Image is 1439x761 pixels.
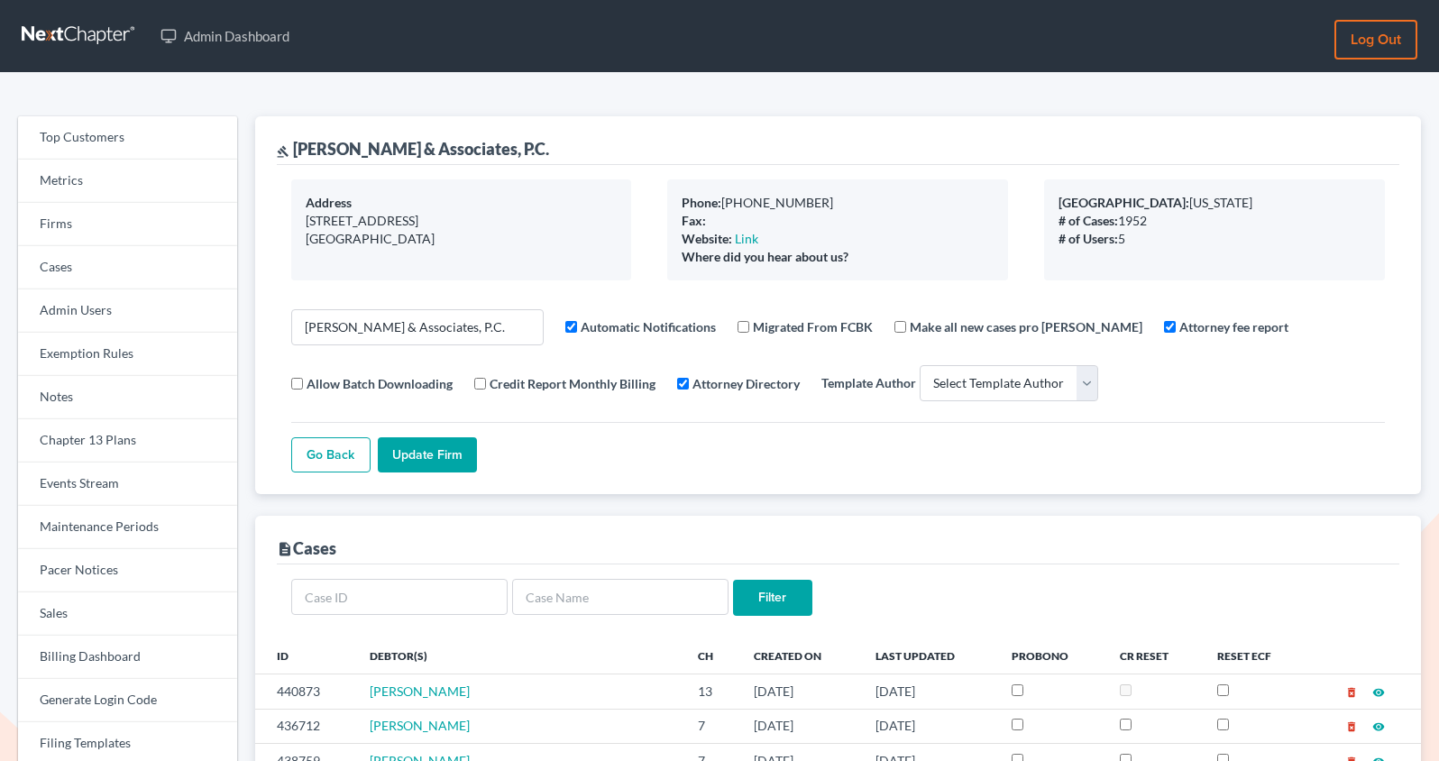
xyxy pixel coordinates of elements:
input: Filter [733,580,812,616]
a: Link [735,231,758,246]
div: Cases [277,537,336,559]
b: [GEOGRAPHIC_DATA]: [1059,195,1189,210]
i: delete_forever [1345,720,1358,733]
input: Case ID [291,579,508,615]
th: Last Updated [861,637,997,674]
div: [STREET_ADDRESS] [306,212,618,230]
a: visibility [1372,683,1385,699]
a: Go Back [291,437,371,473]
div: [PERSON_NAME] & Associates, P.C. [277,138,549,160]
label: Make all new cases pro [PERSON_NAME] [910,317,1142,336]
input: Case Name [512,579,729,615]
td: [DATE] [861,674,997,709]
label: Migrated From FCBK [753,317,873,336]
i: visibility [1372,720,1385,733]
td: 7 [683,709,739,743]
div: 1952 [1059,212,1370,230]
a: [PERSON_NAME] [370,683,470,699]
div: [GEOGRAPHIC_DATA] [306,230,618,248]
div: [US_STATE] [1059,194,1370,212]
th: ID [255,637,355,674]
i: description [277,541,293,557]
b: # of Cases: [1059,213,1118,228]
td: [DATE] [739,709,861,743]
a: Cases [18,246,237,289]
a: Events Stream [18,463,237,506]
a: Generate Login Code [18,679,237,722]
i: visibility [1372,686,1385,699]
a: Metrics [18,160,237,203]
a: Sales [18,592,237,636]
th: ProBono [997,637,1105,674]
b: # of Users: [1059,231,1118,246]
a: Billing Dashboard [18,636,237,679]
a: Chapter 13 Plans [18,419,237,463]
label: Attorney Directory [692,374,800,393]
th: Reset ECF [1203,637,1307,674]
a: Firms [18,203,237,246]
td: [DATE] [739,674,861,709]
a: [PERSON_NAME] [370,718,470,733]
a: Admin Users [18,289,237,333]
th: Ch [683,637,739,674]
td: 13 [683,674,739,709]
a: Maintenance Periods [18,506,237,549]
th: Debtor(s) [355,637,683,674]
th: CR Reset [1105,637,1203,674]
b: Where did you hear about us? [682,249,848,264]
label: Credit Report Monthly Billing [490,374,655,393]
b: Phone: [682,195,721,210]
td: 436712 [255,709,355,743]
label: Automatic Notifications [581,317,716,336]
a: delete_forever [1345,718,1358,733]
label: Template Author [821,373,916,392]
i: delete_forever [1345,686,1358,699]
a: Notes [18,376,237,419]
td: [DATE] [861,709,997,743]
b: Website: [682,231,732,246]
a: Admin Dashboard [151,20,298,52]
label: Attorney fee report [1179,317,1288,336]
a: visibility [1372,718,1385,733]
input: Update Firm [378,437,477,473]
label: Allow Batch Downloading [307,374,453,393]
a: Log out [1334,20,1417,60]
td: 440873 [255,674,355,709]
b: Address [306,195,352,210]
a: delete_forever [1345,683,1358,699]
a: Pacer Notices [18,549,237,592]
a: Top Customers [18,116,237,160]
b: Fax: [682,213,706,228]
th: Created On [739,637,861,674]
a: Exemption Rules [18,333,237,376]
div: 5 [1059,230,1370,248]
i: gavel [277,145,289,158]
div: [PHONE_NUMBER] [682,194,994,212]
